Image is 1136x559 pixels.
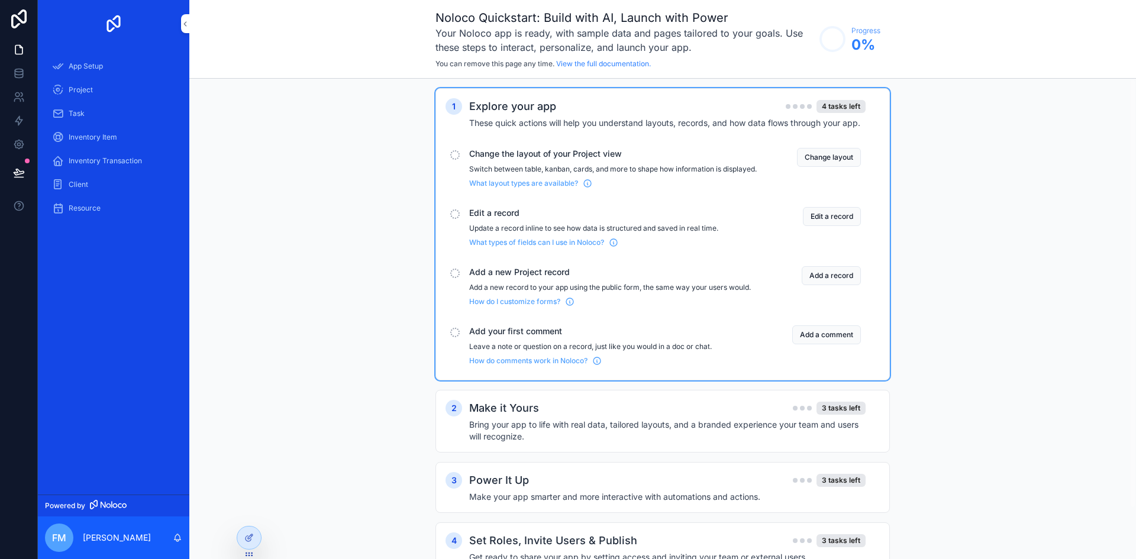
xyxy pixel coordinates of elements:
[556,59,651,68] a: View the full documentation.
[38,495,189,516] a: Powered by
[435,9,814,26] h1: Noloco Quickstart: Build with AI, Launch with Power
[104,14,123,33] img: App logo
[45,174,182,195] a: Client
[45,103,182,124] a: Task
[69,156,142,166] span: Inventory Transaction
[69,62,103,71] span: App Setup
[38,47,189,234] div: scrollable content
[45,56,182,77] a: App Setup
[45,198,182,219] a: Resource
[83,532,151,544] p: [PERSON_NAME]
[69,203,101,213] span: Resource
[69,180,88,189] span: Client
[52,531,66,545] span: Fm
[45,127,182,148] a: Inventory Item
[69,109,85,118] span: Task
[851,35,880,54] span: 0 %
[435,26,814,54] h3: Your Noloco app is ready, with sample data and pages tailored to your goals. Use these steps to i...
[45,150,182,172] a: Inventory Transaction
[69,85,93,95] span: Project
[45,79,182,101] a: Project
[851,26,880,35] span: Progress
[45,501,85,510] span: Powered by
[435,59,554,68] span: You can remove this page any time.
[69,133,117,142] span: Inventory Item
